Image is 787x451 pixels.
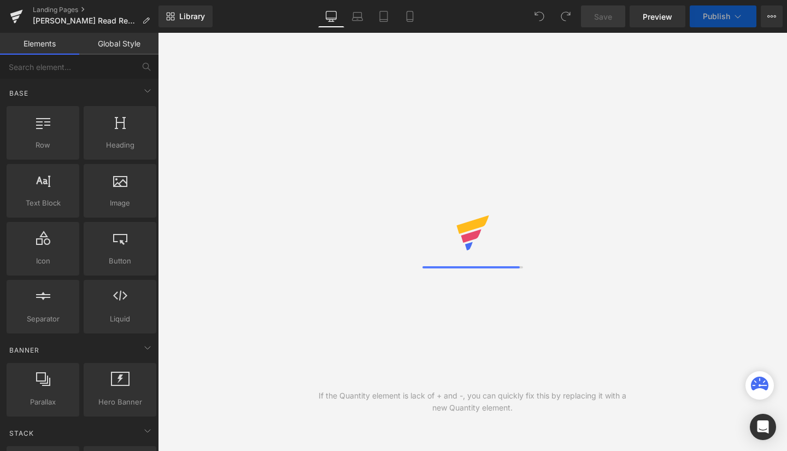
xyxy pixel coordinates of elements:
[528,5,550,27] button: Undo
[630,5,685,27] a: Preview
[318,5,344,27] a: Desktop
[10,396,76,408] span: Parallax
[397,5,423,27] a: Mobile
[10,139,76,151] span: Row
[10,255,76,267] span: Icon
[690,5,756,27] button: Publish
[10,197,76,209] span: Text Block
[750,414,776,440] div: Open Intercom Messenger
[33,5,158,14] a: Landing Pages
[10,313,76,325] span: Separator
[87,313,153,325] span: Liquid
[761,5,783,27] button: More
[555,5,577,27] button: Redo
[344,5,371,27] a: Laptop
[179,11,205,21] span: Library
[79,33,158,55] a: Global Style
[643,11,672,22] span: Preview
[594,11,612,22] span: Save
[87,197,153,209] span: Image
[8,88,30,98] span: Base
[315,390,630,414] div: If the Quantity element is lack of + and -, you can quickly fix this by replacing it with a new Q...
[371,5,397,27] a: Tablet
[33,16,138,25] span: [PERSON_NAME] Read Reset Camp
[703,12,730,21] span: Publish
[8,428,35,438] span: Stack
[158,5,213,27] a: New Library
[8,345,40,355] span: Banner
[87,396,153,408] span: Hero Banner
[87,139,153,151] span: Heading
[87,255,153,267] span: Button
